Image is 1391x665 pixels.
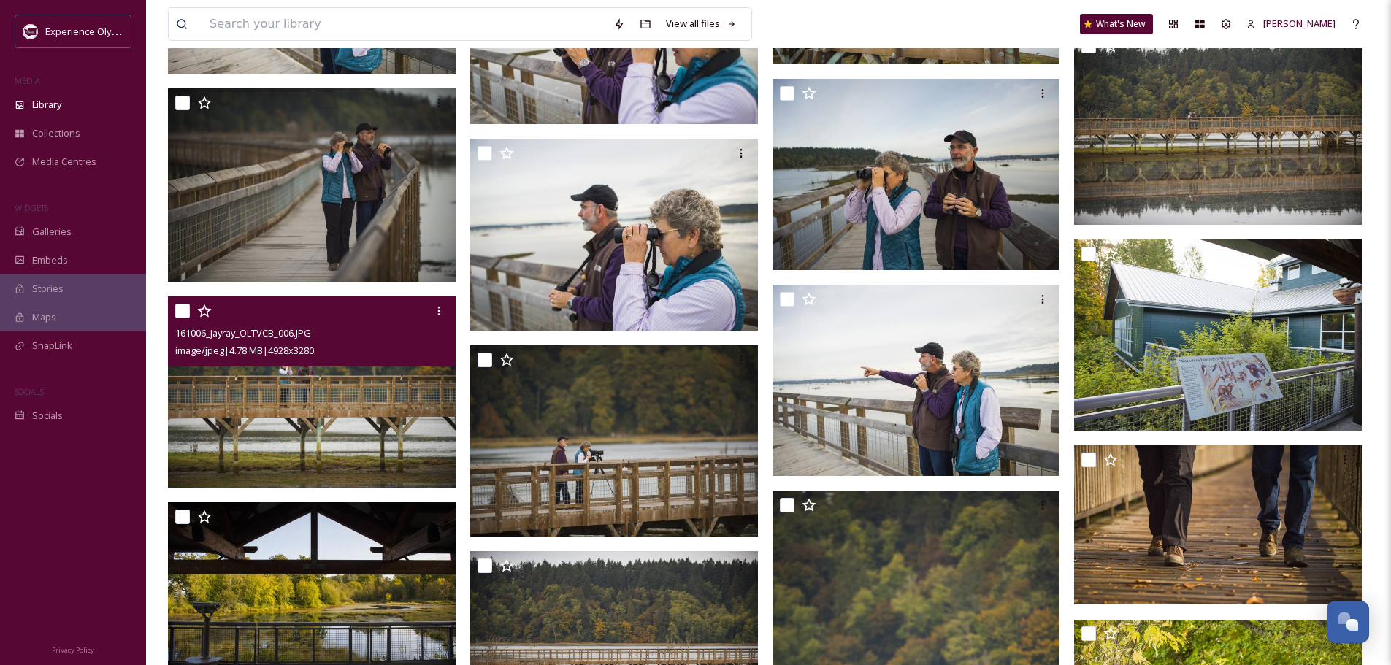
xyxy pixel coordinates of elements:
[470,139,758,330] img: 161006_jayray_OLTVCB_014.JPG
[23,24,38,39] img: download.jpeg
[1074,239,1362,431] img: 161006_jayray_OLTVCB_003.JPG
[32,126,80,140] span: Collections
[1074,445,1362,604] img: 161006_jayray_OLTVCB_050.JPG
[45,24,132,38] span: Experience Olympia
[1263,17,1336,30] span: [PERSON_NAME]
[32,310,56,324] span: Maps
[168,88,459,282] img: 161006_jayray_OLTVCB_010.JPG
[175,326,311,339] span: 161006_jayray_OLTVCB_006.JPG
[1080,14,1153,34] a: What's New
[32,409,63,423] span: Socials
[773,285,1060,476] img: 161006_jayray_OLTVCB_013.JPG
[52,645,94,655] span: Privacy Policy
[32,339,72,353] span: SnapLink
[202,8,606,40] input: Search your library
[15,386,44,397] span: SOCIALS
[32,282,64,296] span: Stories
[15,75,40,86] span: MEDIA
[32,155,96,169] span: Media Centres
[773,79,1060,270] img: 161006_jayray_OLTVCB_017.JPG
[1074,31,1365,225] img: 161006_jayray_OLTVCB_007.JPG
[32,98,61,112] span: Library
[15,202,48,213] span: WIDGETS
[52,640,94,658] a: Privacy Policy
[1327,601,1369,643] button: Open Chat
[1239,9,1343,38] a: [PERSON_NAME]
[470,345,758,537] img: 161006_jayray_OLTVCB_009.JPG
[32,225,72,239] span: Galleries
[32,253,68,267] span: Embeds
[175,344,314,357] span: image/jpeg | 4.78 MB | 4928 x 3280
[168,296,456,488] img: 161006_jayray_OLTVCB_006.JPG
[659,9,744,38] a: View all files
